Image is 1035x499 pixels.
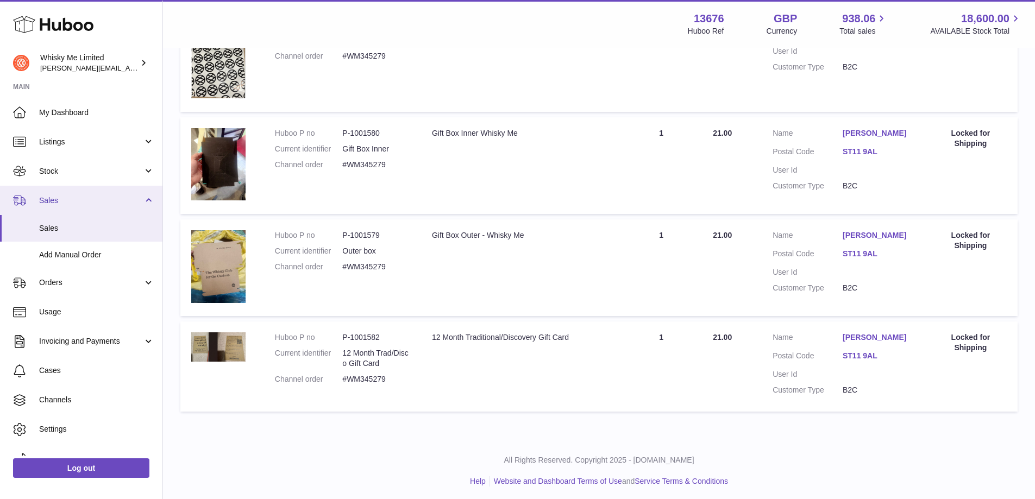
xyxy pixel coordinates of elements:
img: 136761725445490.jpg [191,230,246,302]
dt: Channel order [275,51,343,61]
dt: Current identifier [275,144,343,154]
div: Whisky Me Limited [40,53,138,73]
span: 938.06 [842,11,875,26]
a: Website and Dashboard Terms of Use [494,477,622,485]
dt: Huboo P no [275,230,343,241]
div: Currency [767,26,798,36]
dt: User Id [773,165,843,175]
dt: Postal Code [773,351,843,364]
span: Channels [39,395,154,405]
p: All Rights Reserved. Copyright 2025 - [DOMAIN_NAME] [172,455,1026,465]
span: [PERSON_NAME][EMAIL_ADDRESS][DOMAIN_NAME] [40,64,218,72]
dt: Postal Code [773,147,843,160]
span: 18,600.00 [961,11,1009,26]
span: Settings [39,424,154,434]
span: Sales [39,195,143,206]
span: 21.00 [713,129,732,137]
img: 1725358317.png [191,9,246,98]
dt: User Id [773,267,843,277]
span: Sales [39,223,154,233]
span: My Dashboard [39,108,154,118]
td: 1 [620,117,702,214]
a: [PERSON_NAME] [843,332,913,343]
td: 1 [620,321,702,412]
span: 21.00 [713,231,732,239]
span: Add Manual Order [39,250,154,260]
dd: Outer box [342,246,410,256]
dd: #WM345279 [342,262,410,272]
a: Log out [13,458,149,478]
a: [PERSON_NAME] [843,128,913,138]
dd: B2C [843,62,913,72]
dd: #WM345279 [342,160,410,170]
div: Locked for Shipping [934,128,1007,149]
span: AVAILABLE Stock Total [930,26,1022,36]
span: Listings [39,137,143,147]
dt: User Id [773,369,843,380]
dd: P-1001582 [342,332,410,343]
a: Service Terms & Conditions [635,477,728,485]
dt: Name [773,332,843,345]
div: Gift Box Inner Whisky Me [432,128,610,138]
div: Locked for Shipping [934,230,1007,251]
strong: GBP [774,11,797,26]
a: [PERSON_NAME] [843,230,913,241]
dd: B2C [843,385,913,395]
span: Cases [39,365,154,376]
dd: Gift Box Inner [342,144,410,154]
a: 938.06 Total sales [839,11,888,36]
dd: B2C [843,283,913,293]
dd: #WM345279 [342,374,410,384]
dd: #WM345279 [342,51,410,61]
span: Orders [39,277,143,288]
dt: Name [773,128,843,141]
div: 12 Month Traditional/Discovery Gift Card [432,332,610,343]
span: Total sales [839,26,888,36]
img: 136761726049282.png [191,332,246,362]
a: ST11 9AL [843,249,913,259]
dt: Channel order [275,374,343,384]
dt: Current identifier [275,246,343,256]
span: 21.00 [713,333,732,342]
img: 136761725448359.jpg [191,128,246,200]
a: ST11 9AL [843,147,913,157]
span: Invoicing and Payments [39,336,143,346]
div: Huboo Ref [688,26,724,36]
dt: Huboo P no [275,332,343,343]
dt: Current identifier [275,348,343,369]
div: Gift Box Outer - Whisky Me [432,230,610,241]
a: Help [470,477,486,485]
dd: 12 Month Trad/Disco Gift Card [342,348,410,369]
dt: Name [773,230,843,243]
img: frances@whiskyshop.com [13,55,29,71]
dt: Customer Type [773,62,843,72]
td: 1 [620,219,702,316]
dt: Huboo P no [275,128,343,138]
span: Stock [39,166,143,176]
dd: B2C [843,181,913,191]
dd: P-1001579 [342,230,410,241]
dt: Channel order [275,160,343,170]
a: ST11 9AL [843,351,913,361]
dt: Customer Type [773,283,843,293]
li: and [490,476,728,487]
dt: Channel order [275,262,343,272]
span: Returns [39,453,154,464]
dt: User Id [773,46,843,56]
dt: Customer Type [773,385,843,395]
dt: Postal Code [773,249,843,262]
dt: Customer Type [773,181,843,191]
span: Usage [39,307,154,317]
strong: 13676 [694,11,724,26]
div: Locked for Shipping [934,332,1007,353]
dd: P-1001580 [342,128,410,138]
a: 18,600.00 AVAILABLE Stock Total [930,11,1022,36]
